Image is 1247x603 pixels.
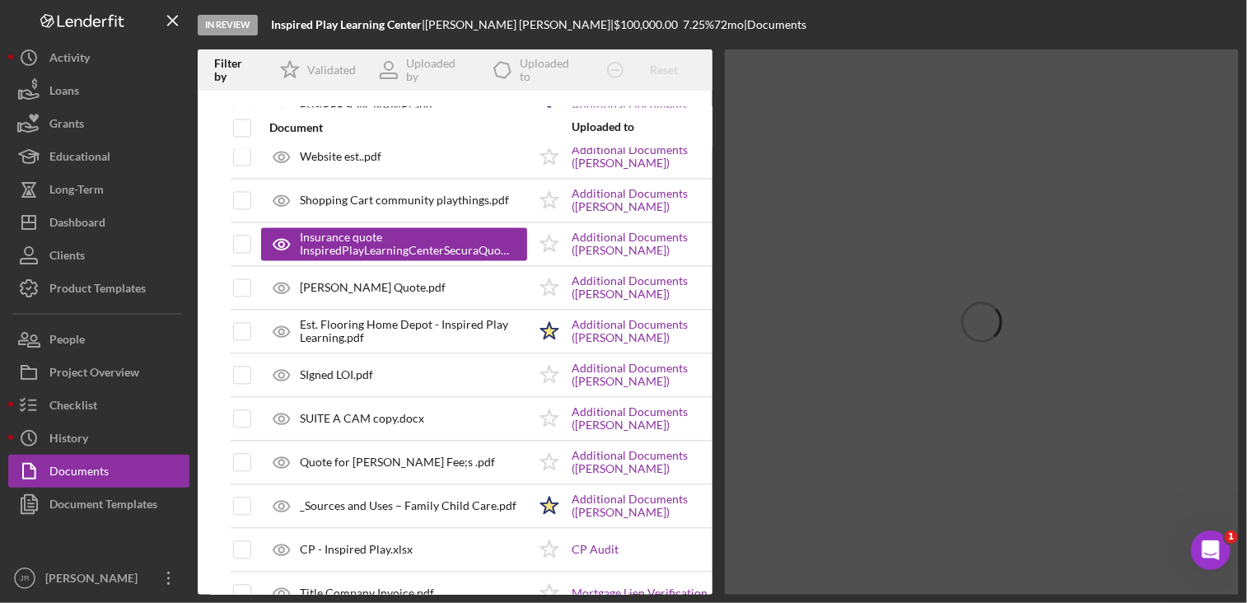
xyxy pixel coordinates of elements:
[8,107,189,140] button: Grants
[300,281,446,294] div: [PERSON_NAME] Quote.pdf
[49,422,88,459] div: History
[572,449,778,475] a: Additional Documents ([PERSON_NAME])
[300,587,434,600] div: Title Company Invoice.pdf
[49,239,85,276] div: Clients
[307,63,356,77] div: Validated
[49,74,79,111] div: Loans
[572,187,778,213] a: Additional Documents ([PERSON_NAME])
[8,422,189,455] button: History
[572,362,778,388] a: Additional Documents ([PERSON_NAME])
[8,272,189,305] button: Product Templates
[683,18,714,31] div: 7.25 %
[8,173,189,206] button: Long-Term
[41,562,148,599] div: [PERSON_NAME]
[49,323,85,360] div: People
[8,356,189,389] button: Project Overview
[572,493,778,519] a: Additional Documents ([PERSON_NAME])
[572,543,619,556] a: CP Audit
[49,107,84,144] div: Grants
[271,17,422,31] b: Inspired Play Learning Center
[300,412,424,425] div: SUITE A CAM copy.docx
[614,18,683,31] div: $100,000.00
[8,74,189,107] button: Loans
[20,574,30,583] text: JR
[8,239,189,272] button: Clients
[1191,531,1231,570] iframe: Intercom live chat
[406,57,470,83] div: Uploaded by
[269,121,527,134] div: Document
[271,18,425,31] div: |
[214,57,269,83] div: Filter by
[633,54,696,86] div: Reset Filters
[300,368,373,381] div: SIgned LOI.pdf
[572,143,778,170] a: Additional Documents ([PERSON_NAME])
[300,231,511,257] div: Insurance quote InspiredPlayLearningCenterSecuraQuote (1).pdf
[49,389,97,426] div: Checklist
[572,274,778,301] a: Additional Documents ([PERSON_NAME])
[8,488,189,521] button: Document Templates
[8,206,189,239] button: Dashboard
[8,140,189,173] button: Educational
[49,455,109,492] div: Documents
[8,562,189,595] button: JR[PERSON_NAME]
[8,41,189,74] button: Activity
[49,272,146,309] div: Product Templates
[49,356,139,393] div: Project Overview
[595,54,712,86] button: Reset Filters
[1225,531,1238,544] span: 1
[49,488,157,525] div: Document Templates
[300,318,527,344] div: Est. Flooring Home Depot - Inspired Play Learning.pdf
[49,173,104,210] div: Long-Term
[8,389,189,422] button: Checklist
[714,18,744,31] div: 72 mo
[572,587,708,600] a: Mortgage Lien Verification
[49,41,90,78] div: Activity
[8,323,189,356] button: People
[300,194,509,207] div: Shopping Cart community playthings.pdf
[198,15,258,35] div: In Review
[300,456,495,469] div: Quote for [PERSON_NAME] Fee;s .pdf
[520,57,582,83] div: Uploaded to
[300,150,381,163] div: Website est..pdf
[425,18,614,31] div: [PERSON_NAME] [PERSON_NAME] |
[300,499,516,512] div: _Sources and Uses – Family Child Care.pdf
[49,206,105,243] div: Dashboard
[572,405,778,432] a: Additional Documents ([PERSON_NAME])
[49,140,110,177] div: Educational
[744,18,806,31] div: | Documents
[8,455,189,488] button: Documents
[572,120,675,133] div: Uploaded to
[300,543,413,556] div: CP - Inspired Play.xlsx
[572,318,778,344] a: Additional Documents ([PERSON_NAME])
[572,231,778,257] a: Additional Documents ([PERSON_NAME])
